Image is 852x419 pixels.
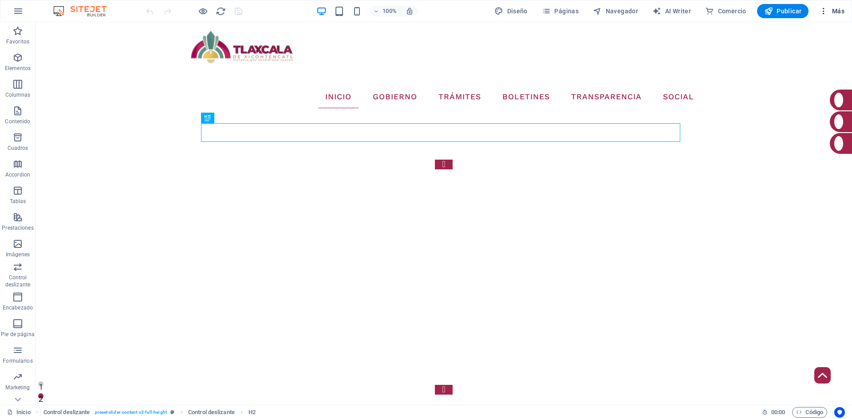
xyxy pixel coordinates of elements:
button: Navegador [589,4,642,18]
p: Elementos [5,65,31,72]
button: Usercentrics [834,407,845,418]
a: Haz clic para cancelar la selección y doble clic para abrir páginas [7,407,31,418]
p: Accordion [5,171,30,178]
i: Este elemento es un preajuste personalizable [170,410,174,415]
span: 00 00 [771,407,785,418]
span: Haz clic para seleccionar y doble clic para editar [43,407,90,418]
p: Cuadros [8,145,28,152]
div: Content Slider [144,93,673,417]
p: Tablas [10,198,26,205]
button: Más [816,4,848,18]
span: Código [796,407,823,418]
p: Columnas [5,91,31,98]
button: 1 [3,359,8,364]
span: Publicar [764,7,802,16]
button: Diseño [491,4,531,18]
span: . preset-slider-content-v3-full-height [93,407,166,418]
nav: breadcrumb [43,407,256,418]
p: Contenido [5,118,30,125]
button: Páginas [538,4,582,18]
p: Pie de página [1,331,34,338]
span: Haz clic para seleccionar y doble clic para editar [188,407,235,418]
p: Formularios [3,357,32,364]
button: Publicar [757,4,809,18]
button: Comercio [702,4,750,18]
img: Editor Logo [51,6,118,16]
span: AI Writer [652,7,691,16]
button: 2 [3,371,8,376]
div: Diseño (Ctrl+Alt+Y) [491,4,531,18]
span: Diseño [494,7,528,16]
h6: 100% [383,6,397,16]
i: Volver a cargar página [216,6,226,16]
p: Imágenes [6,251,30,258]
button: Haz clic para salir del modo de previsualización y seguir editando [197,6,208,16]
span: Páginas [542,7,579,16]
i: Al redimensionar, ajustar el nivel de zoom automáticamente para ajustarse al dispositivo elegido. [406,7,414,15]
h6: Tiempo de la sesión [762,407,785,418]
button: Código [792,407,827,418]
span: : [777,409,779,415]
p: Marketing [5,384,30,391]
span: Navegador [593,7,638,16]
p: Favoritos [6,38,29,45]
p: Encabezado [3,304,33,311]
span: Haz clic para seleccionar y doble clic para editar [248,407,256,418]
p: Prestaciones [2,224,33,231]
span: Comercio [705,7,746,16]
button: 100% [369,6,401,16]
button: reload [215,6,226,16]
span: Más [819,7,844,16]
button: AI Writer [649,4,694,18]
